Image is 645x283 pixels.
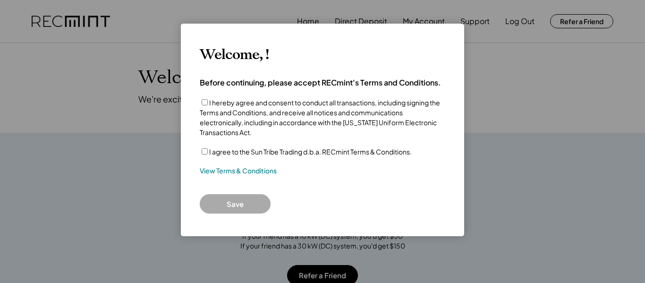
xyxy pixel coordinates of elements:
[209,147,412,156] label: I agree to the Sun Tribe Trading d.b.a. RECmint Terms & Conditions.
[200,194,271,214] button: Save
[200,166,277,176] a: View Terms & Conditions
[200,77,441,88] h4: Before continuing, please accept RECmint's Terms and Conditions.
[200,46,269,63] h3: Welcome, !
[200,98,440,137] label: I hereby agree and consent to conduct all transactions, including signing the Terms and Condition...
